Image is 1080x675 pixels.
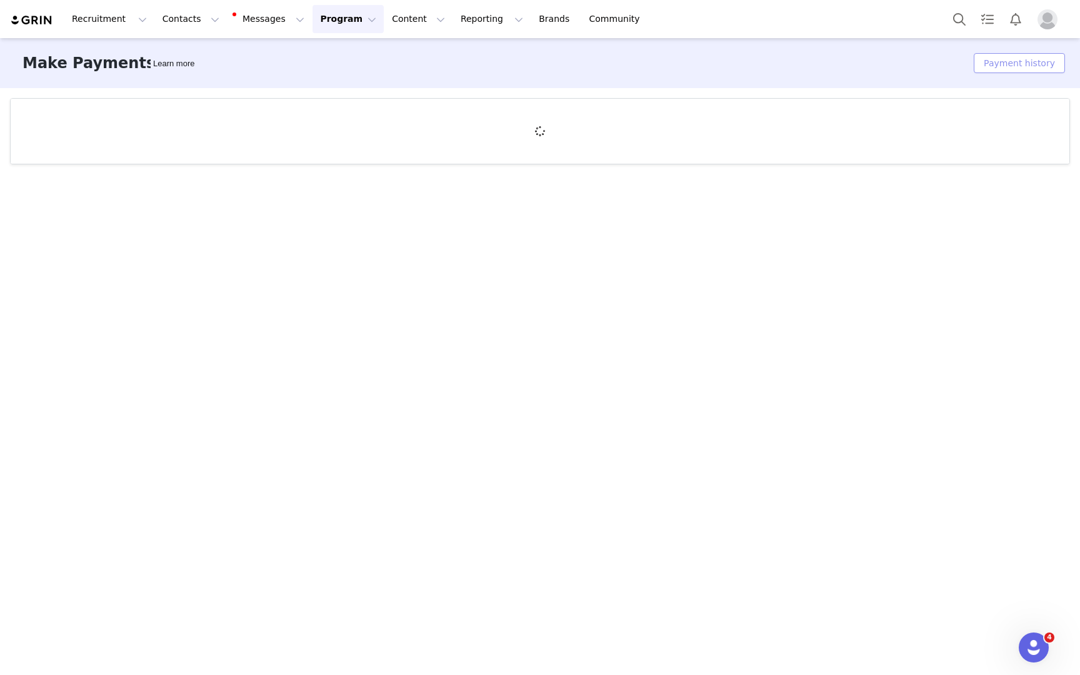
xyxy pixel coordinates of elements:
button: Messages [227,5,312,33]
img: placeholder-profile.jpg [1037,9,1057,29]
button: Search [946,5,973,33]
button: Recruitment [64,5,154,33]
img: grin logo [10,14,54,26]
h3: Make Payments [22,52,155,74]
button: Content [384,5,452,33]
button: Profile [1030,9,1070,29]
button: Payment history [974,53,1065,73]
span: 4 [1044,632,1054,642]
button: Contacts [155,5,227,33]
div: Tooltip anchor [151,57,197,70]
iframe: Intercom live chat [1019,632,1049,662]
button: Reporting [453,5,531,33]
button: Program [312,5,384,33]
a: Community [582,5,653,33]
button: Notifications [1002,5,1029,33]
a: Brands [531,5,581,33]
a: Tasks [974,5,1001,33]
